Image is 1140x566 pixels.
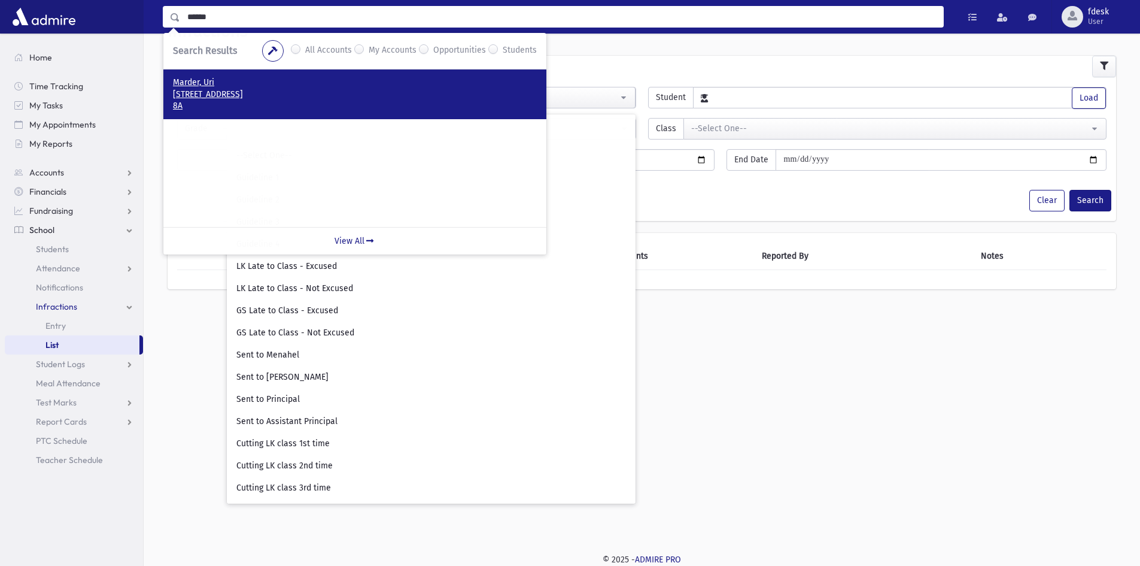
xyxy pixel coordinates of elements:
a: Notifications [5,278,143,297]
a: Test Marks [5,393,143,412]
a: My Tasks [5,96,143,115]
span: List [45,340,59,350]
span: Sent to Assistant Principal [236,416,338,428]
span: fdesk [1088,7,1109,17]
span: PTC Schedule [36,435,87,446]
input: Search [180,6,943,28]
a: Time Tracking [5,77,143,96]
span: Fundraising [29,205,73,216]
span: Home [29,52,52,63]
button: --Select One-- [683,118,1107,140]
span: Accounts [29,167,64,178]
a: Entry [5,316,143,335]
a: Home [5,48,143,67]
span: Search Results [173,45,237,56]
span: Cutting LK class 3rd time [236,482,331,494]
th: Notes [974,243,1106,270]
span: My Tasks [29,100,63,111]
a: View All [163,227,546,255]
th: Points [617,243,755,270]
a: Student Logs [5,355,143,374]
a: Students [5,240,143,259]
span: Cutting LK class 2nd time [236,460,333,472]
span: GS Late to Class - Excused [236,305,338,317]
label: All Accounts [305,44,352,58]
span: Students [36,244,69,255]
span: My Reports [29,138,72,149]
span: Class [648,118,684,140]
label: Opportunities [433,44,486,58]
span: Student Logs [36,359,85,370]
button: Search [1069,190,1111,211]
th: Reported By [755,243,974,270]
label: Students [503,44,537,58]
p: 8A [173,100,537,112]
p: Marder, Uri [173,77,537,89]
span: Entry [45,320,66,331]
a: Meal Attendance [5,374,143,393]
p: [STREET_ADDRESS] [173,89,537,101]
span: Test Marks [36,397,77,408]
span: My Appointments [29,119,96,130]
a: Attendance [5,259,143,278]
span: User [1088,17,1109,26]
span: Student [648,87,694,108]
span: Report Cards [36,416,87,427]
button: Clear [1029,190,1065,211]
a: List [5,335,139,355]
span: Sent to Principal [236,394,300,405]
button: Load [1072,87,1106,109]
a: My Appointments [5,115,143,134]
span: Cutting LK class 1st time [236,438,330,450]
a: School [5,220,143,240]
a: Marder, Uri [STREET_ADDRESS] 8A [173,77,537,112]
a: PTC Schedule [5,431,143,450]
span: Notifications [36,282,83,293]
span: End Date [726,149,776,171]
span: Time Tracking [29,81,83,92]
a: Fundraising [5,201,143,220]
span: Attendance [36,263,80,274]
span: Teacher Schedule [36,455,103,465]
a: Report Cards [5,412,143,431]
a: Financials [5,182,143,201]
span: GS Late to Class - Not Excused [236,327,354,339]
span: Financials [29,186,66,197]
span: School [29,225,54,235]
a: My Reports [5,134,143,153]
span: Meal Attendance [36,378,101,389]
img: AdmirePro [10,5,78,29]
span: LK Late to Class - Excused [236,261,337,273]
span: Infractions [36,301,77,312]
span: LK Late to Class - Not Excused [236,283,353,295]
span: Sent to [PERSON_NAME] [236,371,329,383]
span: Sent to Menahel [236,349,299,361]
a: Accounts [5,163,143,182]
label: My Accounts [369,44,417,58]
a: Teacher Schedule [5,450,143,470]
a: ADMIRE PRO [635,555,681,565]
div: © 2025 - [163,553,1121,566]
a: Infractions [5,297,143,316]
div: --Select One-- [691,122,1090,135]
